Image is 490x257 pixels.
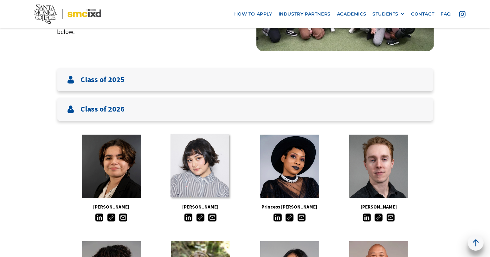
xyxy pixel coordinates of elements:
[387,214,395,222] img: Email icon
[372,11,405,16] div: STUDENTS
[208,214,216,222] img: Email icon
[468,235,484,251] a: back to top
[274,214,281,222] img: LinkedIn icon
[286,214,293,222] img: Link icon
[334,203,423,211] h5: [PERSON_NAME]
[231,8,275,20] a: how to apply
[67,203,156,211] h5: [PERSON_NAME]
[107,214,115,222] img: Link icon
[275,8,334,20] a: industry partners
[363,214,371,222] img: LinkedIn icon
[375,214,383,222] img: Link icon
[34,4,101,24] img: Santa Monica College - SMC IxD logo
[245,203,334,211] h5: Princess [PERSON_NAME]
[119,214,127,222] img: Email icon
[95,214,103,222] img: LinkedIn icon
[372,11,398,16] div: STUDENTS
[334,8,369,20] a: Academics
[437,8,454,20] a: faq
[197,214,204,222] img: Link icon
[156,203,245,211] h5: [PERSON_NAME]
[408,8,437,20] a: contact
[67,106,74,113] img: User icon
[81,75,125,84] h3: Class of 2025
[184,214,192,222] img: LinkedIn icon
[67,76,74,84] img: User icon
[459,11,466,17] img: icon - instagram
[81,105,125,114] h3: Class of 2026
[298,214,306,222] img: Email icon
